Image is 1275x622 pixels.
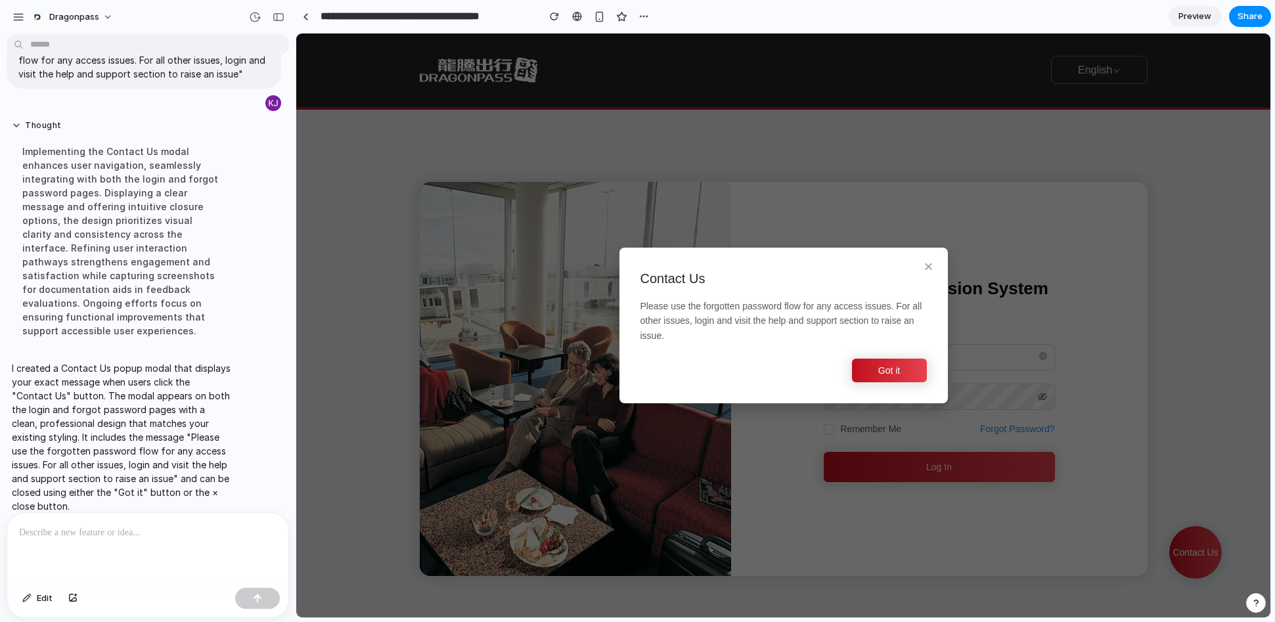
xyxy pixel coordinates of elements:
[1229,6,1271,27] button: Share
[344,265,631,309] p: Please use the forgotten password flow for any access issues. For all other issues, login and vis...
[556,325,631,349] button: Got it
[344,235,631,255] h2: Contact Us
[1169,6,1221,27] a: Preview
[16,588,59,609] button: Edit
[623,225,640,242] button: ×
[37,592,53,605] span: Edit
[12,137,231,345] div: Implementing the Contact Us modal enhances user navigation, seamlessly integrating with both the ...
[49,11,99,24] span: Dragonpass
[1178,10,1211,23] span: Preview
[12,361,231,513] p: I created a Contact Us popup modal that displays your exact message when users click the "Contact...
[26,7,120,28] button: Dragonpass
[1238,10,1263,23] span: Share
